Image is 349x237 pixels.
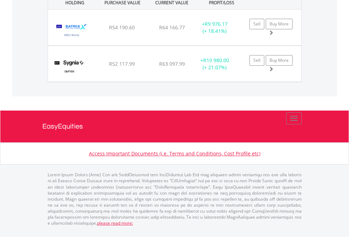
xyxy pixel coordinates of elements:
[205,20,228,27] span: R9 976.17
[249,55,264,66] a: Sell
[42,111,307,142] a: EasyEquities
[266,19,293,29] a: Buy More
[203,57,229,64] span: R10 980.00
[193,20,237,35] div: + (+ 18.41%)
[109,24,135,31] span: R54 190.60
[193,57,237,71] div: + (+ 21.07%)
[249,19,264,29] a: Sell
[48,172,302,226] p: Lorem Ipsum Dolors (Ame) Con a/e SeddOeiusmod tem InciDiduntut Lab Etd mag aliquaen admin veniamq...
[266,55,293,66] a: Buy More
[159,24,185,31] span: R64 166.77
[159,60,185,67] span: R63 097.99
[52,18,92,43] img: TFSA.STXWDM.png
[97,220,133,226] a: please read more:
[89,150,260,157] a: Access Important Documents (i.e. Terms and Conditions, Cost Profile etc)
[52,55,87,80] img: TFSA.SYG500.png
[109,60,135,67] span: R52 117.99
